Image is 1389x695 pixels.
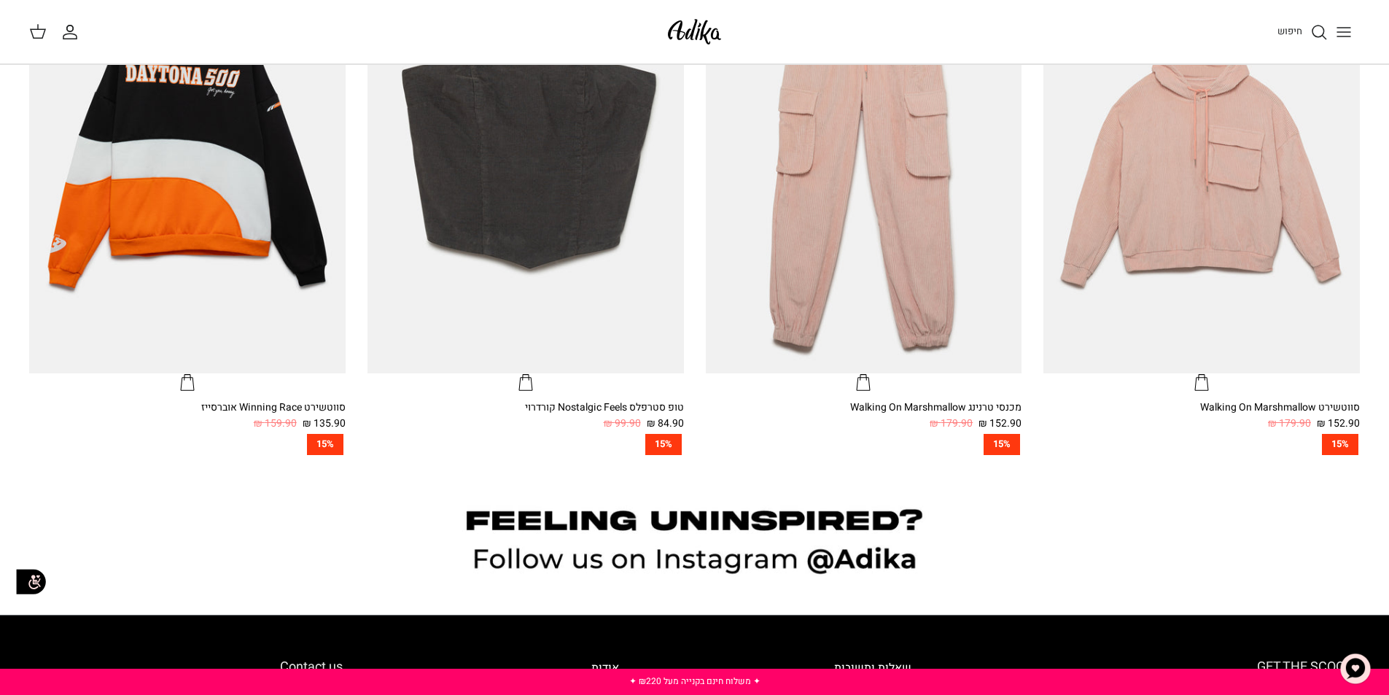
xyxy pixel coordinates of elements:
a: שאלות ותשובות [834,659,911,677]
h6: Contact us [36,659,343,675]
span: חיפוש [1277,24,1302,38]
div: סווטשירט Winning Race אוברסייז [29,400,346,416]
span: 159.90 ₪ [254,416,297,432]
span: 179.90 ₪ [1268,416,1311,432]
a: ✦ משלוח חינם בקנייה מעל ₪220 ✦ [629,675,760,688]
a: אודות [591,659,619,677]
div: סווטשירט Walking On Marshmallow [1043,400,1360,416]
span: 135.90 ₪ [303,416,346,432]
a: מכנסי טרנינג Walking On Marshmallow 152.90 ₪ 179.90 ₪ [706,400,1022,432]
a: סווטשירט Winning Race אוברסייז 135.90 ₪ 159.90 ₪ [29,400,346,432]
img: accessibility_icon02.svg [11,562,51,602]
span: 15% [984,434,1020,455]
a: חיפוש [1277,23,1328,41]
a: 15% [1043,434,1360,455]
span: 15% [1322,434,1358,455]
div: טופ סטרפלס Nostalgic Feels קורדרוי [367,400,684,416]
div: מכנסי טרנינג Walking On Marshmallow [706,400,1022,416]
img: Adika IL [664,15,725,49]
a: טופ סטרפלס Nostalgic Feels קורדרוי 84.90 ₪ 99.90 ₪ [367,400,684,432]
a: החשבון שלי [61,23,85,41]
h6: GET THE SCOOP [1127,659,1353,675]
span: 179.90 ₪ [930,416,973,432]
button: צ'אט [1334,647,1377,691]
span: 15% [645,434,682,455]
span: 15% [307,434,343,455]
a: 15% [29,434,346,455]
span: 84.90 ₪ [647,416,684,432]
span: 152.90 ₪ [978,416,1022,432]
a: סווטשירט Walking On Marshmallow 152.90 ₪ 179.90 ₪ [1043,400,1360,432]
a: 15% [367,434,684,455]
a: 15% [706,434,1022,455]
span: 152.90 ₪ [1317,416,1360,432]
span: 99.90 ₪ [604,416,641,432]
button: Toggle menu [1328,16,1360,48]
